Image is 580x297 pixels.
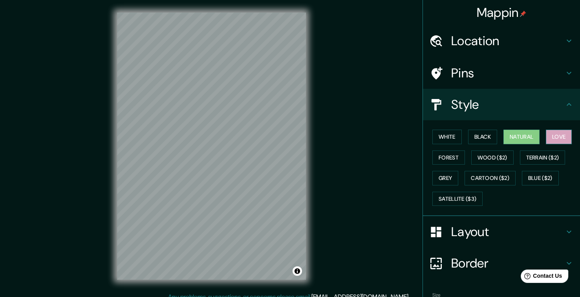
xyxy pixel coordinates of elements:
[432,150,465,165] button: Forest
[451,224,564,240] h4: Layout
[520,150,565,165] button: Terrain ($2)
[423,216,580,247] div: Layout
[451,65,564,81] h4: Pins
[451,255,564,271] h4: Border
[451,33,564,49] h4: Location
[451,97,564,112] h4: Style
[522,171,559,185] button: Blue ($2)
[432,130,462,144] button: White
[520,11,526,17] img: pin-icon.png
[477,5,527,20] h4: Mappin
[423,89,580,120] div: Style
[432,192,483,206] button: Satellite ($3)
[423,57,580,89] div: Pins
[471,150,514,165] button: Wood ($2)
[423,247,580,279] div: Border
[293,266,302,276] button: Toggle attribution
[468,130,498,144] button: Black
[546,130,572,144] button: Love
[423,25,580,57] div: Location
[465,171,516,185] button: Cartoon ($2)
[117,13,306,280] canvas: Map
[510,266,571,288] iframe: Help widget launcher
[432,171,458,185] button: Grey
[503,130,540,144] button: Natural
